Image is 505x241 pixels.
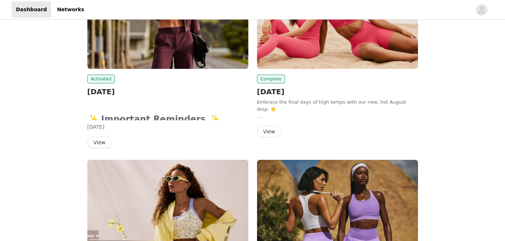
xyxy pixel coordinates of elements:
[257,99,418,113] p: Embrace the final days of high temps with our new, hot August drop. ☀️
[12,1,51,18] a: Dashboard
[257,129,281,134] a: View
[257,75,285,83] span: Complete
[87,124,104,130] span: [DATE]
[53,1,88,18] a: Networks
[87,114,224,124] strong: ✨ Important Reminders ✨
[87,75,115,83] span: Activated
[87,86,248,97] h2: [DATE]
[257,126,281,137] button: View
[87,140,112,145] a: View
[257,86,418,97] h2: [DATE]
[478,4,485,16] div: avatar
[87,137,112,148] button: View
